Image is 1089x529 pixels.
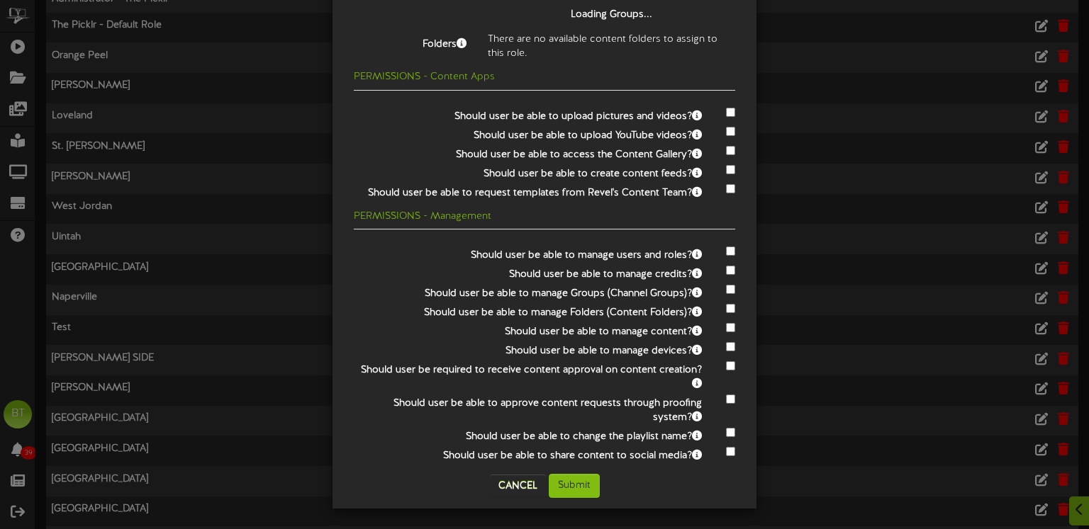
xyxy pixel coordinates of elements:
label: Should user be able to manage credits? [343,263,713,282]
label: Should user be able to manage users and roles? [343,244,713,263]
h5: PERMISSIONS - Management [354,211,735,222]
button: Cancel [490,474,546,497]
label: Should user be able to create content feeds? [343,162,713,181]
label: Should user be able to access the Content Gallery? [343,143,713,162]
label: Should user be able to manage devices? [343,339,713,358]
label: Should user be able to upload YouTube videos? [343,124,713,143]
label: Folders [343,33,477,52]
strong: Loading Groups... [571,9,652,20]
h5: PERMISSIONS - Content Apps [354,72,735,82]
label: Should user be able to approve content requests through proofing system? [343,392,713,425]
label: Should user be able to manage Folders (Content Folders)? [343,301,713,320]
label: Should user be able to upload pictures and videos? [343,105,713,124]
button: Submit [549,474,600,498]
label: Should user be able to request templates from Revel's Content Team? [343,181,713,200]
label: Should user be able to share content to social media? [343,444,713,463]
label: Should user be able to manage Groups (Channel Groups)? [343,282,713,301]
label: Should user be required to receive content approval on content creation? [343,358,713,392]
div: There are no available content folders to assign to this role. [477,33,746,61]
label: Should user be able to change the playlist name? [343,425,713,444]
label: Should user be able to manage content? [343,320,713,339]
